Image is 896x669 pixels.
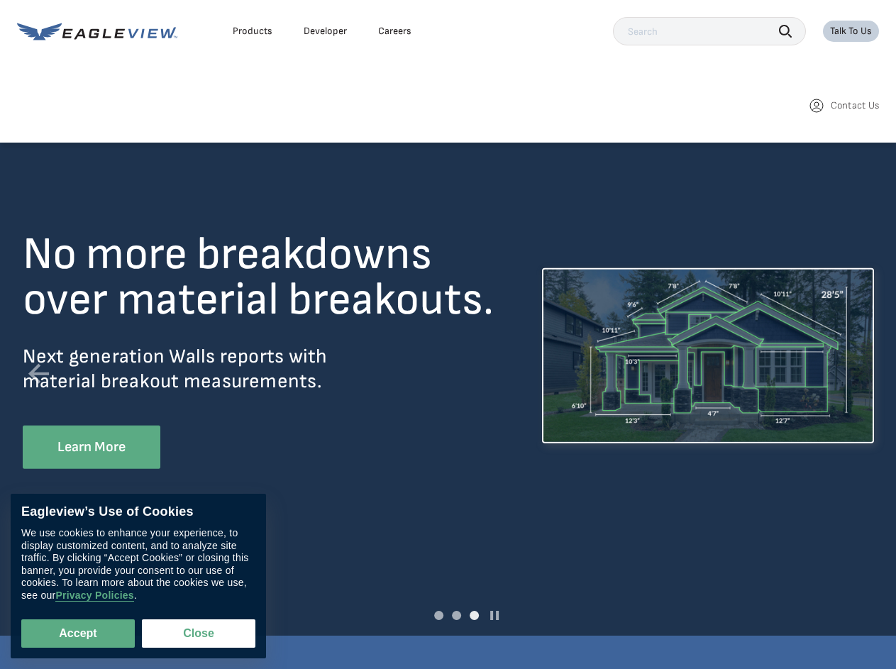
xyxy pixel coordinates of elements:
div: Eagleview’s Use of Cookies [21,504,255,520]
h2: No more breakdowns over material breakouts. [23,232,520,323]
div: Products [233,25,272,38]
input: Search [613,17,806,45]
img: Wall Analysis [542,267,873,443]
div: We use cookies to enhance your experience, to display customized content, and to analyze site tra... [21,527,255,602]
div: Careers [378,25,411,38]
button: Accept [21,619,135,648]
a: Developer [304,25,347,38]
div: Talk To Us [830,25,872,38]
p: Next generation Walls reports with material breakout measurements. [23,344,377,415]
a: Privacy Policies [55,590,133,602]
a: Contact Us [808,96,879,114]
a: Learn More [23,426,160,469]
button: Close [142,619,255,648]
span: Contact Us [831,99,879,112]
